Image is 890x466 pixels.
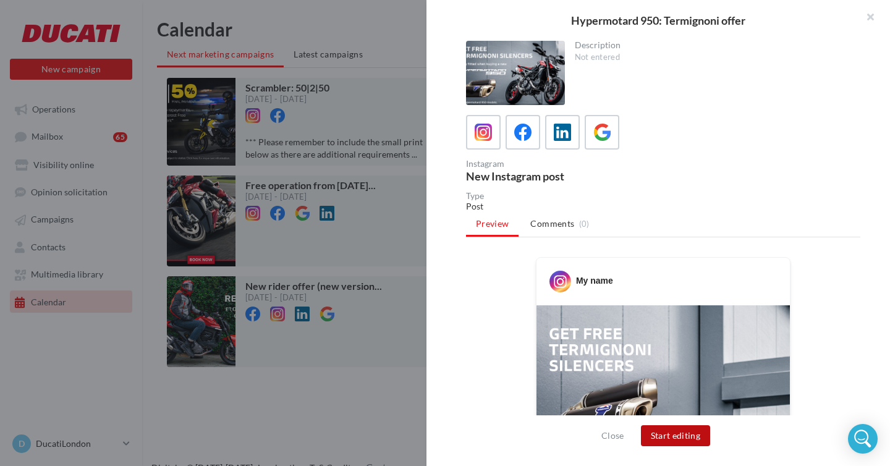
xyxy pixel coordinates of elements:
[848,424,878,454] div: Open Intercom Messenger
[576,274,613,287] div: My name
[466,171,658,182] div: New Instagram post
[641,425,711,446] button: Start editing
[466,192,860,200] div: Type
[596,428,629,443] button: Close
[530,218,574,230] span: Comments
[579,219,590,229] span: (0)
[466,200,860,213] div: Post
[575,52,851,63] div: Not entered
[575,41,851,49] div: Description
[446,15,870,26] div: Hypermotard 950: Termignoni offer
[466,159,658,168] div: Instagram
